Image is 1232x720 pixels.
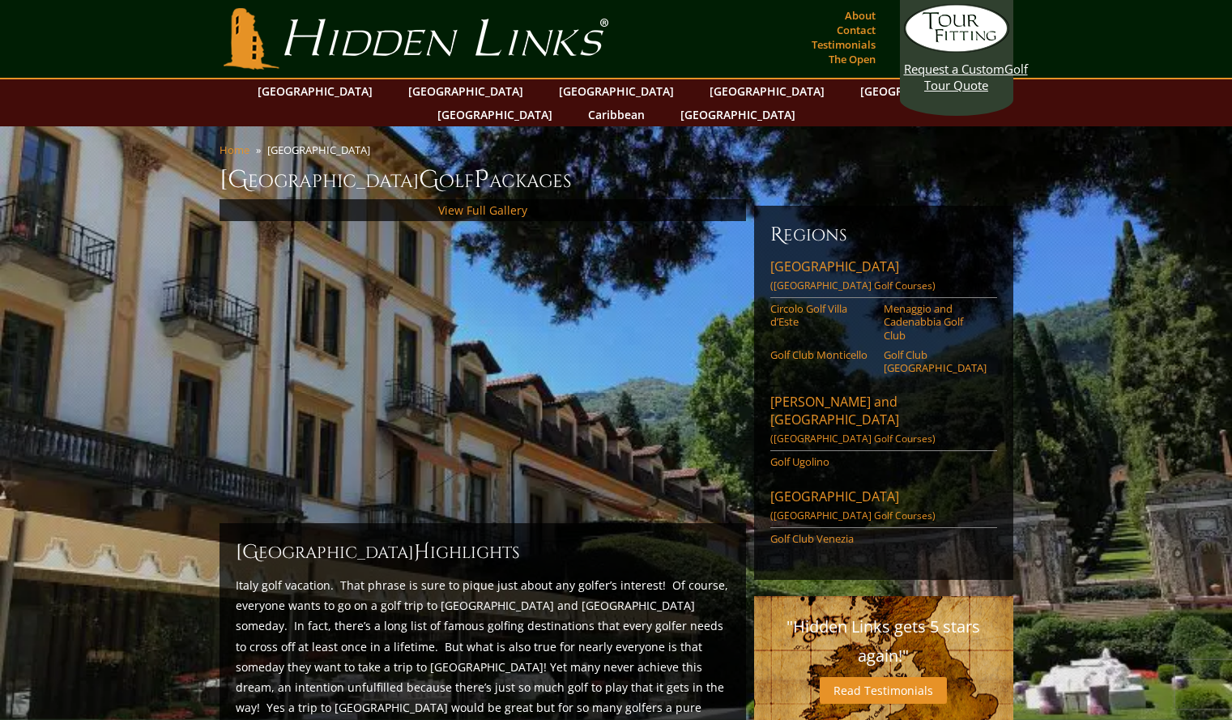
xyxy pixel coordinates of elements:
a: Menaggio and Cadenabbia Golf Club [884,302,987,342]
h1: [GEOGRAPHIC_DATA] olf ackages [220,164,1013,196]
a: Contact [833,19,880,41]
a: [PERSON_NAME] and [GEOGRAPHIC_DATA]([GEOGRAPHIC_DATA] Golf Courses) [770,393,997,451]
a: [GEOGRAPHIC_DATA] [672,103,804,126]
span: P [474,164,489,196]
a: [GEOGRAPHIC_DATA]([GEOGRAPHIC_DATA] Golf Courses) [770,488,997,528]
a: [GEOGRAPHIC_DATA] [429,103,561,126]
a: [GEOGRAPHIC_DATA] [551,79,682,103]
a: Golf Club Monticello [770,348,873,361]
a: [GEOGRAPHIC_DATA] [249,79,381,103]
a: [GEOGRAPHIC_DATA] [852,79,983,103]
a: The Open [825,48,880,70]
li: [GEOGRAPHIC_DATA] [267,143,377,157]
p: "Hidden Links gets 5 stars again!" [770,612,997,671]
h6: Regions [770,222,997,248]
a: About [841,4,880,27]
a: Golf Club [GEOGRAPHIC_DATA] [884,348,987,375]
a: Request a CustomGolf Tour Quote [904,4,1009,93]
a: [GEOGRAPHIC_DATA] [400,79,531,103]
a: Circolo Golf Villa d’Este [770,302,873,329]
span: ([GEOGRAPHIC_DATA] Golf Courses) [770,432,936,445]
h2: [GEOGRAPHIC_DATA] ighlights [236,539,730,565]
span: H [414,539,430,565]
a: [GEOGRAPHIC_DATA] [701,79,833,103]
span: ([GEOGRAPHIC_DATA] Golf Courses) [770,509,936,522]
span: Request a Custom [904,61,1004,77]
a: Read Testimonials [820,677,947,704]
a: View Full Gallery [438,202,527,218]
a: Home [220,143,249,157]
span: ([GEOGRAPHIC_DATA] Golf Courses) [770,279,936,292]
span: G [419,164,439,196]
a: Golf Ugolino [770,455,873,468]
a: Caribbean [580,103,653,126]
a: Testimonials [808,33,880,56]
a: Golf Club Venezia [770,532,873,545]
a: [GEOGRAPHIC_DATA]([GEOGRAPHIC_DATA] Golf Courses) [770,258,997,298]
